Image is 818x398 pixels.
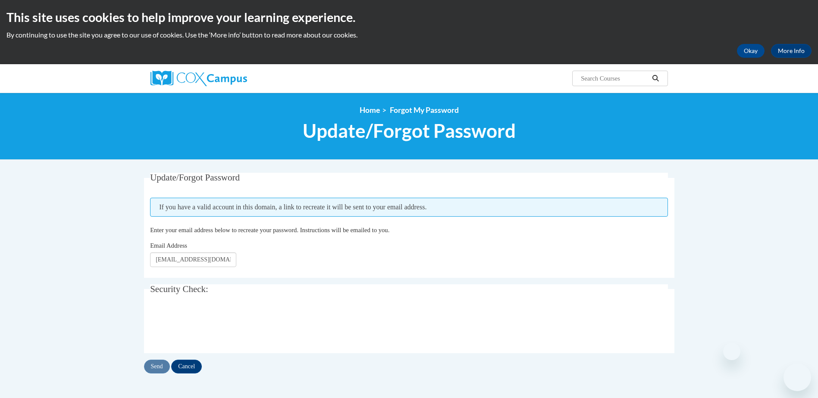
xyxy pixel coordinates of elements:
iframe: reCAPTCHA [150,309,281,342]
iframe: Button to launch messaging window [784,364,811,391]
p: By continuing to use the site you agree to our use of cookies. Use the ‘More info’ button to read... [6,30,812,40]
input: Cancel [171,360,202,373]
img: Cox Campus [150,71,247,86]
a: Home [360,106,380,115]
h2: This site uses cookies to help improve your learning experience. [6,9,812,26]
button: Search [649,73,662,84]
span: If you have a valid account in this domain, a link to recreate it will be sent to your email addr... [150,198,668,217]
button: Okay [737,44,765,58]
span: Enter your email address below to recreate your password. Instructions will be emailed to you. [150,227,389,233]
span: Email Address [150,242,187,249]
input: Search Courses [580,73,649,84]
a: More Info [771,44,812,58]
iframe: Close message [723,343,740,360]
span: Forgot My Password [390,106,459,115]
span: Update/Forgot Password [303,119,516,142]
span: Update/Forgot Password [150,172,240,183]
span: Security Check: [150,284,208,294]
a: Cox Campus [150,71,314,86]
input: Email [150,252,236,267]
